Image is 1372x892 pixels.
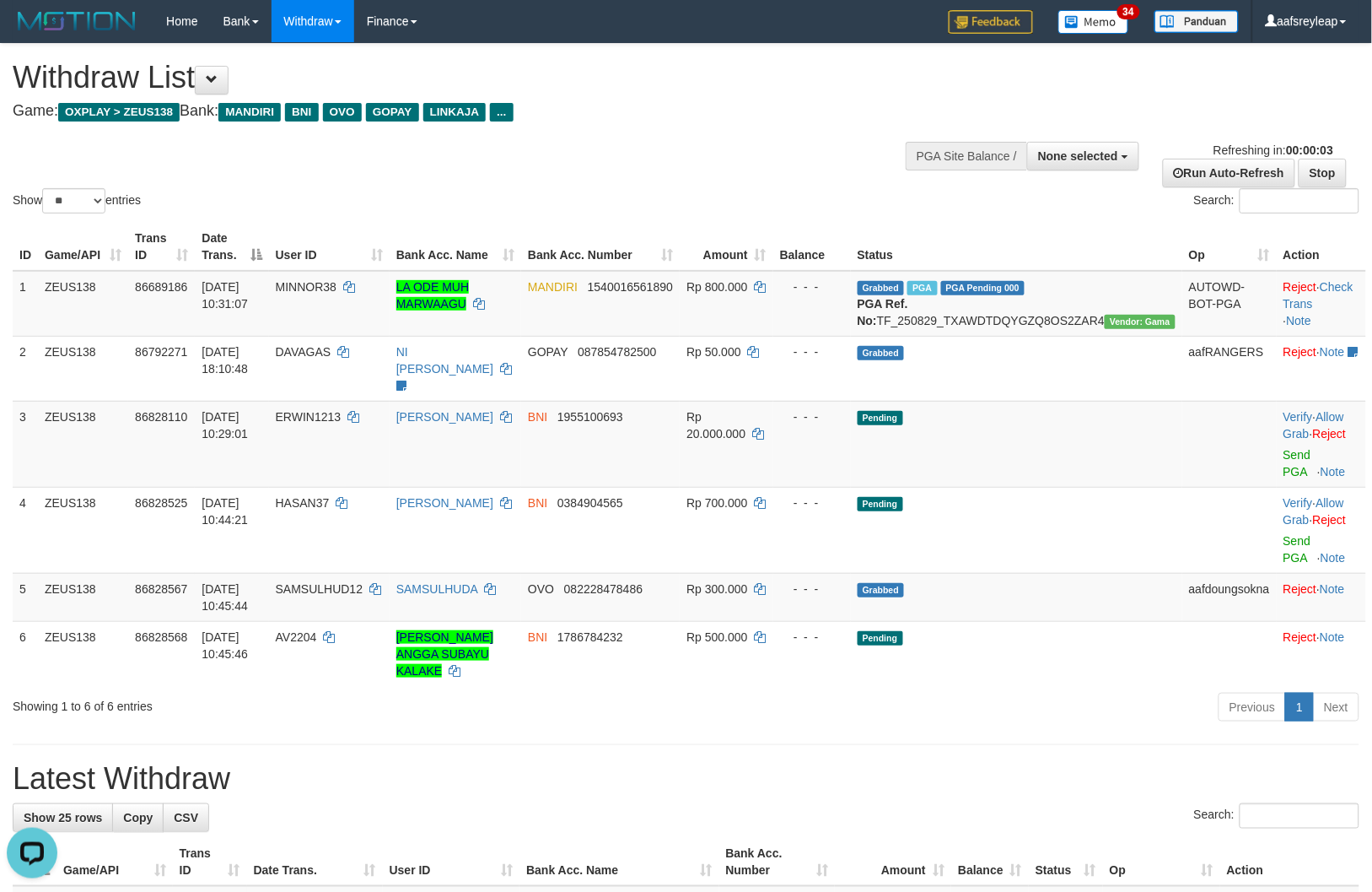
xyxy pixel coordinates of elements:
span: None selected [1038,149,1118,163]
span: Copy 1540016561890 to clipboard [588,280,673,294]
span: Vendor URL: https://trx31.1velocity.biz [1105,315,1176,329]
th: Balance [773,223,851,271]
a: Note [1320,345,1345,359]
a: Check Trans [1283,280,1353,311]
span: Pending [858,631,903,646]
span: MANDIRI [528,280,578,294]
td: 5 [13,573,38,621]
th: Status: activate to sort column ascending [1029,838,1103,886]
span: [DATE] 18:10:48 [202,345,248,376]
a: Reject [1283,345,1317,359]
td: · [1277,621,1366,686]
span: Rp 50.000 [686,345,741,359]
span: DAVAGAS [276,345,331,359]
span: MANDIRI [218,103,281,122]
a: [PERSON_NAME] [396,410,493,424]
th: ID [13,223,38,271]
td: ZEUS138 [38,401,128,487]
a: Copy [112,803,164,832]
span: Rp 300.000 [686,582,747,596]
a: SAMSULHUDA [396,582,477,596]
a: [PERSON_NAME] ANGGA SUBAYU KALAKE [396,630,493,678]
div: - - - [780,408,844,425]
th: Bank Acc. Number: activate to sort column ascending [521,223,680,271]
span: BNI [285,103,318,122]
span: PGA Pending [941,281,1025,295]
span: Copy [123,811,153,824]
th: Status [851,223,1182,271]
a: Reject [1313,513,1347,527]
span: MINNOR38 [276,280,336,294]
span: 86792271 [135,345,187,359]
label: Show entries [13,188,141,214]
span: Grabbed [858,346,905,360]
td: · · [1277,487,1366,573]
td: 1 [13,271,38,337]
a: Next [1313,693,1359,722]
a: Reject [1313,427,1347,441]
th: Op: activate to sort column ascending [1182,223,1277,271]
span: Refreshing in: [1213,143,1333,157]
a: Note [1321,551,1346,565]
th: Op: activate to sort column ascending [1103,838,1220,886]
span: [DATE] 10:44:21 [202,496,248,527]
th: Action [1220,838,1359,886]
th: Bank Acc. Number: activate to sort column ascending [719,838,836,886]
span: [DATE] 10:29:01 [202,410,248,441]
span: ... [490,103,513,122]
td: aafdoungsokna [1182,573,1277,621]
span: 86828568 [135,630,187,644]
img: panduan.png [1154,10,1239,33]
a: 1 [1285,693,1314,722]
td: 6 [13,621,38,686]
span: OVO [323,103,362,122]
b: PGA Ref. No: [858,297,908,327]
a: Run Auto-Refresh [1163,159,1295,187]
th: Date Trans.: activate to sort column descending [195,223,268,271]
td: AUTOWD-BOT-PGA [1182,271,1277,337]
th: Date Trans.: activate to sort column ascending [247,838,383,886]
span: · [1283,496,1344,527]
td: ZEUS138 [38,621,128,686]
span: 86828525 [135,496,187,510]
td: 3 [13,401,38,487]
td: TF_250829_TXAWDTDQYGZQ8OS2ZAR4 [851,271,1182,337]
a: Reject [1283,630,1317,644]
td: 4 [13,487,38,573]
span: BNI [528,496,547,510]
span: Copy 1955100693 to clipboard [557,410,623,424]
td: ZEUS138 [38,573,128,621]
span: Copy 082228478486 to clipboard [564,582,643,596]
th: Balance: activate to sort column ascending [951,838,1029,886]
strong: 00:00:03 [1286,143,1333,157]
span: Show 25 rows [24,811,102,824]
select: Showentries [42,188,105,214]
a: CSV [163,803,209,832]
th: Amount: activate to sort column ascending [835,838,951,886]
a: Note [1321,465,1346,478]
div: - - - [780,581,844,597]
span: Pending [858,497,903,511]
th: Game/API: activate to sort column ascending [56,838,173,886]
a: Allow Grab [1283,410,1344,441]
a: Send PGA [1283,448,1311,478]
th: Trans ID: activate to sort column ascending [173,838,247,886]
td: ZEUS138 [38,487,128,573]
span: CSV [174,811,198,824]
a: NI [PERSON_NAME] [396,345,493,376]
span: 86828110 [135,410,187,424]
span: Grabbed [858,281,905,295]
th: Action [1277,223,1366,271]
span: Marked by aafkaynarin [907,281,937,295]
span: [DATE] 10:45:44 [202,582,248,613]
span: SAMSULHUD12 [276,582,363,596]
span: Rp 700.000 [686,496,747,510]
a: Stop [1299,159,1347,187]
td: aafRANGERS [1182,336,1277,401]
input: Search: [1240,803,1359,829]
td: · [1277,573,1366,621]
a: Verify [1283,410,1313,424]
td: 2 [13,336,38,401]
span: [DATE] 10:31:07 [202,280,248,311]
td: · · [1277,271,1366,337]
